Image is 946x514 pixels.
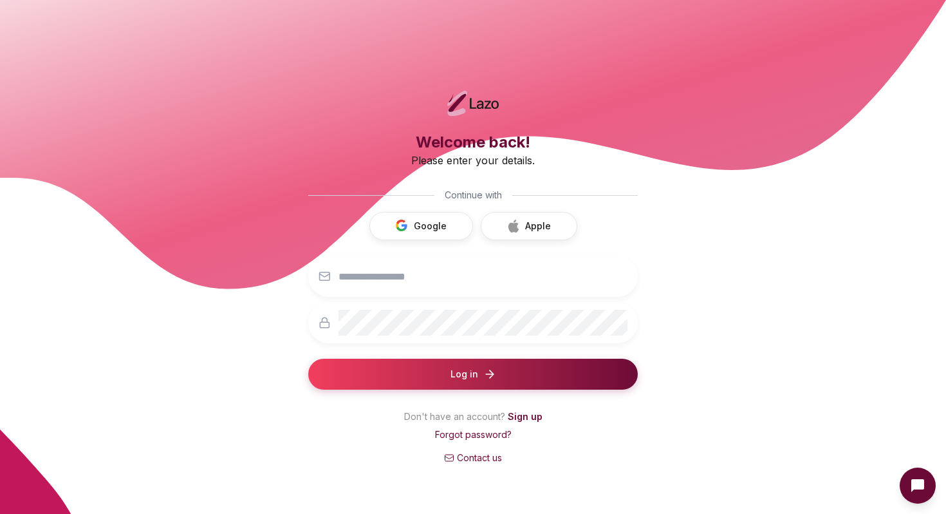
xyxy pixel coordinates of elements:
span: Continue with [445,189,502,202]
a: Forgot password? [435,429,512,440]
button: Open Intercom messenger [900,468,936,504]
button: Log in [308,359,638,390]
button: Google [369,212,473,240]
button: Apple [481,212,577,240]
span: Log in [450,368,478,381]
h3: Welcome back! [308,132,638,153]
p: Don't have an account? [308,410,638,428]
p: Please enter your details. [308,153,638,168]
a: Sign up [508,411,543,422]
a: Contact us [308,452,638,464]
